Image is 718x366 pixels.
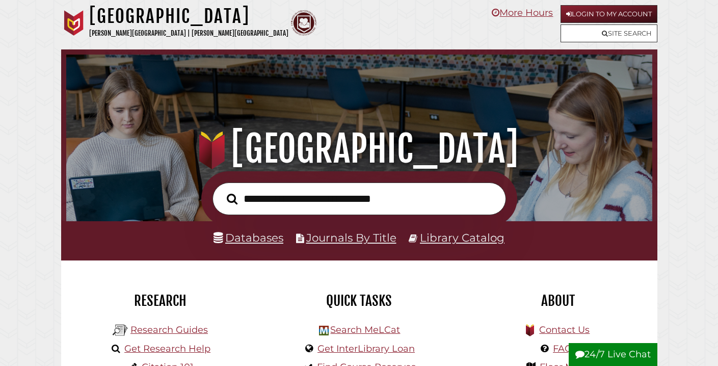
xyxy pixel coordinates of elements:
[268,292,451,309] h2: Quick Tasks
[306,231,396,244] a: Journals By Title
[227,193,237,205] i: Search
[89,28,288,39] p: [PERSON_NAME][GEOGRAPHIC_DATA] | [PERSON_NAME][GEOGRAPHIC_DATA]
[539,324,590,335] a: Contact Us
[466,292,650,309] h2: About
[124,343,210,354] a: Get Research Help
[317,343,415,354] a: Get InterLibrary Loan
[291,10,316,36] img: Calvin Theological Seminary
[330,324,400,335] a: Search MeLCat
[61,10,87,36] img: Calvin University
[214,231,283,244] a: Databases
[420,231,504,244] a: Library Catalog
[77,126,642,171] h1: [GEOGRAPHIC_DATA]
[130,324,208,335] a: Research Guides
[561,5,657,23] a: Login to My Account
[113,323,128,338] img: Hekman Library Logo
[89,5,288,28] h1: [GEOGRAPHIC_DATA]
[492,7,553,18] a: More Hours
[319,326,329,335] img: Hekman Library Logo
[561,24,657,42] a: Site Search
[69,292,252,309] h2: Research
[553,343,577,354] a: FAQs
[222,191,243,207] button: Search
